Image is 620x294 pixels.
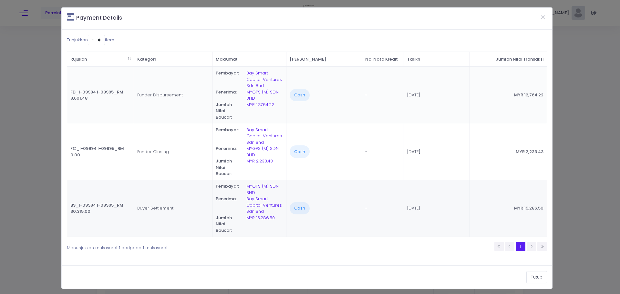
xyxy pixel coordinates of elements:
div: MYGPS (M) SDN BHD [243,145,286,158]
td: Funder Disbursement [134,67,212,123]
td: [DATE] [404,67,470,123]
span: FD_I-09994 I-09995_RM 9,601.48 [70,89,123,102]
td: Buyer Settlement [134,180,212,237]
th: Tarikh : activate to sort column ascending [404,52,470,67]
th: Rujukan : activate to sort column descending [67,52,134,67]
div: Bay Smart Capital Ventures Sdn Bhd [243,127,286,146]
td: [DATE] [404,180,470,237]
button: Tutup [526,271,547,283]
div: MYGPS (M) SDN BHD [243,89,286,102]
td: - [362,180,404,237]
button: Close [535,9,551,25]
div: Bay Smart Capital Ventures Sdn Bhd [243,196,286,215]
small: Payment Details [76,14,122,22]
div: Pembayar: [212,183,243,196]
span: Cash [290,202,310,214]
div: MYGPS (M) SDN BHD [243,183,286,196]
div: Penerima: [212,89,243,102]
div: Pembayar: [212,70,243,89]
div: Penerima: [212,145,243,158]
div: Menunjukkan mukasurat 1 daripada 1 mukasurat [67,241,263,251]
div: Penerima: [212,196,243,215]
div: Jumlah Nilai Baucar: [212,158,243,177]
div: MYR 2,233.43 [243,158,286,177]
th: Jumlah Nilai Transaksi : activate to sort column ascending [470,52,547,67]
div: Jumlah Nilai Baucar: [212,215,243,234]
div: MYR 15,286.50 [243,215,286,234]
td: [DATE] [404,123,470,180]
span: BS_I-09994 I-09995_RM 30,315.00 [70,202,123,215]
span: MYR 12,764.22 [514,92,543,98]
span: FC_I-09994 I-09995_RM 0.00 [70,145,124,158]
div: Jumlah Nilai Baucar: [212,102,243,121]
div: MYR 12,764.22 [243,102,286,121]
td: - [362,67,404,123]
th: Maklumat : activate to sort column ascending [212,52,286,67]
span: Cash [290,89,310,101]
label: Tunjukkan item [67,35,114,45]
th: No. Nota Kredit : activate to sort column ascending [362,52,404,67]
td: - [362,123,404,180]
span: MYR 15,286.50 [514,205,543,211]
th: Cara Pembayaran : activate to sort column ascending [286,52,362,67]
div: Pembayar: [212,127,243,146]
span: MYR 2,233.43 [516,149,543,155]
th: Kategori : activate to sort column ascending [134,52,212,67]
select: Tunjukkanitem [88,35,105,45]
a: 1 [516,242,525,251]
div: Bay Smart Capital Ventures Sdn Bhd [243,70,286,89]
span: Cash [290,145,310,158]
td: Funder Closing [134,123,212,180]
